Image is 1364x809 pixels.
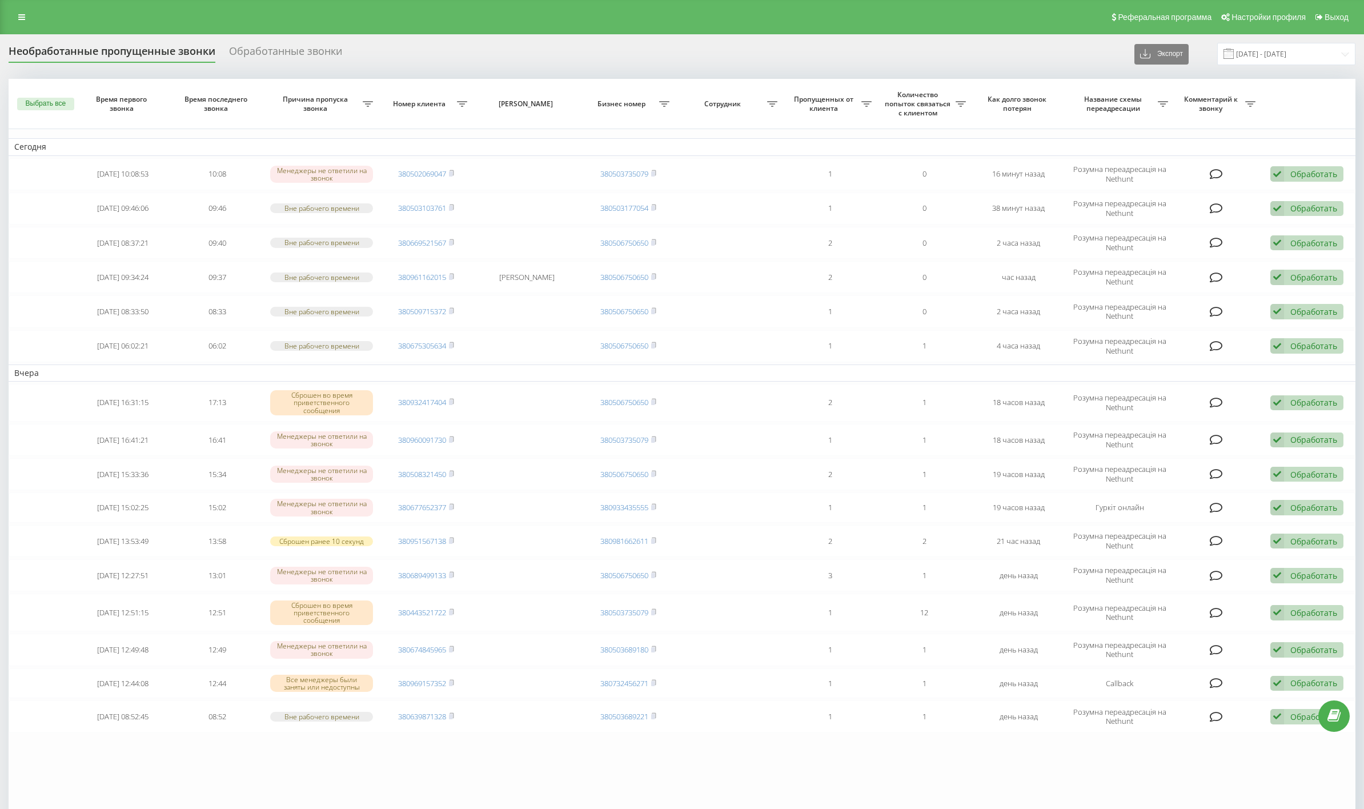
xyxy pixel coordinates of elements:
[877,700,972,732] td: 1
[783,384,877,422] td: 2
[972,193,1066,225] td: 38 минут назад
[877,458,972,490] td: 1
[600,678,648,688] a: 380732456271
[600,502,648,512] a: 380933435555
[877,330,972,362] td: 1
[170,559,264,591] td: 13:01
[270,203,373,213] div: Вне рабочего времени
[270,95,363,113] span: Причина пропуска звонка
[76,594,170,631] td: [DATE] 12:51:15
[170,261,264,293] td: 09:37
[681,99,767,109] span: Сотрудник
[1290,711,1337,722] div: Обработать
[270,390,373,415] div: Сброшен во время приветственного сообщения
[600,397,648,407] a: 380506750650
[384,99,457,109] span: Номер клиента
[972,158,1066,190] td: 16 минут назад
[783,458,877,490] td: 2
[76,559,170,591] td: [DATE] 12:27:51
[270,431,373,448] div: Менеджеры не ответили на звонок
[783,261,877,293] td: 2
[270,536,373,546] div: Сброшен ранее 10 секунд
[877,634,972,666] td: 1
[600,536,648,546] a: 380981662611
[600,644,648,655] a: 380503689180
[600,607,648,618] a: 380503735079
[76,458,170,490] td: [DATE] 15:33:36
[1066,525,1174,557] td: Розумна переадресація на Nethunt
[170,384,264,422] td: 17:13
[783,492,877,523] td: 1
[1118,13,1211,22] span: Реферальная программа
[600,570,648,580] a: 380506750650
[1290,469,1337,480] div: Обработать
[783,559,877,591] td: 3
[1290,397,1337,408] div: Обработать
[1134,44,1189,65] button: Экспорт
[1290,306,1337,317] div: Обработать
[1066,227,1174,259] td: Розумна переадресація на Nethunt
[877,227,972,259] td: 0
[76,330,170,362] td: [DATE] 06:02:21
[877,384,972,422] td: 1
[270,273,373,282] div: Вне рабочего времени
[270,307,373,317] div: Вне рабочего времени
[398,644,446,655] a: 380674845965
[877,594,972,631] td: 12
[398,435,446,445] a: 380960091730
[398,238,446,248] a: 380669521567
[76,525,170,557] td: [DATE] 13:53:49
[972,525,1066,557] td: 21 час назад
[1290,434,1337,445] div: Обработать
[972,700,1066,732] td: день назад
[1066,492,1174,523] td: Гуркіт онлайн
[270,341,373,351] div: Вне рабочего времени
[270,641,373,658] div: Менеджеры не ответили на звонок
[783,424,877,456] td: 1
[783,295,877,327] td: 1
[1290,678,1337,688] div: Обработать
[783,634,877,666] td: 1
[1290,203,1337,214] div: Обработать
[270,567,373,584] div: Менеджеры не ответили на звонок
[600,169,648,179] a: 380503735079
[877,492,972,523] td: 1
[398,306,446,317] a: 380509715372
[972,424,1066,456] td: 18 часов назад
[76,295,170,327] td: [DATE] 08:33:50
[877,295,972,327] td: 0
[76,634,170,666] td: [DATE] 12:49:48
[270,238,373,247] div: Вне рабочего времени
[600,711,648,722] a: 380503689221
[972,261,1066,293] td: час назад
[398,203,446,213] a: 380503103761
[877,559,972,591] td: 1
[1290,607,1337,618] div: Обработать
[398,678,446,688] a: 380969157352
[972,594,1066,631] td: день назад
[783,330,877,362] td: 1
[1066,295,1174,327] td: Розумна переадресація на Nethunt
[398,272,446,282] a: 380961162015
[229,45,342,63] div: Обработанные звонки
[1290,272,1337,283] div: Обработать
[170,295,264,327] td: 08:33
[398,169,446,179] a: 380502069047
[76,193,170,225] td: [DATE] 09:46:06
[877,668,972,699] td: 1
[600,306,648,317] a: 380506750650
[600,272,648,282] a: 380506750650
[398,536,446,546] a: 380951567138
[270,166,373,183] div: Менеджеры не ответили на звонок
[1290,238,1337,249] div: Обработать
[76,384,170,422] td: [DATE] 16:31:15
[789,95,861,113] span: Пропущенных от клиента
[170,492,264,523] td: 15:02
[1180,95,1245,113] span: Комментарий к звонку
[76,492,170,523] td: [DATE] 15:02:25
[783,158,877,190] td: 1
[877,424,972,456] td: 1
[972,295,1066,327] td: 2 часа назад
[587,99,659,109] span: Бизнес номер
[877,158,972,190] td: 0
